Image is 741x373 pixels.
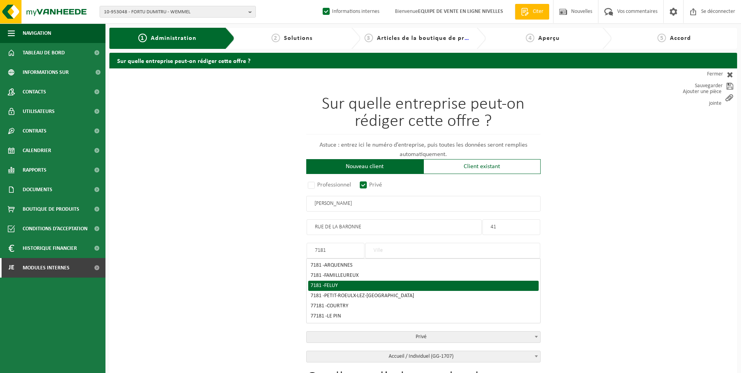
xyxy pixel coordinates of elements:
[306,196,541,212] input: Nom
[327,303,348,309] span: COURTRY
[327,313,341,319] span: LE PIN
[324,262,352,268] span: ARQUENNES
[670,35,691,41] span: Accord
[307,219,482,235] input: Rue
[284,35,312,41] span: Solutions
[23,23,51,43] span: Navigation
[423,159,541,174] div: Client existant
[306,351,541,362] span: Thuis / Particulier (GG-1707)
[306,159,423,174] div: Nouveau client
[109,53,737,68] h2: Sur quelle entreprise peut-on rédiger cette offre ?
[538,35,560,41] span: Aperçu
[104,6,245,18] span: 10-953048 - FORTU DUMITRU - WEMMEL
[23,141,51,160] span: Calendrier
[365,243,540,258] input: Ville
[115,34,219,43] a: 1Administration
[616,34,733,43] a: 5Accord
[324,273,359,278] span: FAMILLEUREUX
[23,43,65,63] span: Tableau de bord
[657,34,666,42] span: 5
[321,6,379,18] label: Informations internes
[671,86,721,109] font: Ajouter une pièce jointe
[23,160,46,180] span: Rapports
[100,6,256,18] button: 10-953048 - FORTU DUMITRU - WEMMEL
[23,199,79,219] span: Boutique de produits
[23,121,46,141] span: Contrats
[271,34,280,42] span: 2
[307,332,540,343] span: Privé
[23,102,55,121] span: Utilisateurs
[307,243,364,258] input: Code postal
[23,82,46,102] span: Contacts
[239,34,345,43] a: 2Solutions
[311,293,536,299] div: 7181 -
[364,34,470,43] a: 3Articles de la boutique de produits
[311,314,536,319] div: 77181 -
[482,219,540,235] input: Non
[307,351,540,362] span: Thuis / Particulier (GG-1707)
[23,180,52,199] span: Documents
[707,68,723,80] font: Fermer
[526,34,534,42] span: 4
[395,9,503,14] font: Bienvenue
[311,273,536,278] div: 7181 -
[377,35,484,41] span: Articles de la boutique de produits
[515,4,549,20] a: Citer
[667,68,737,80] a: Fermer
[306,140,541,159] p: Astuce : entrez ici le numéro d’entreprise, puis toutes les données seront remplies automatiquement.
[324,283,338,289] span: FELUY
[306,96,541,134] h1: Sur quelle entreprise peut-on rédiger cette offre ?
[311,283,536,289] div: 7181 -
[23,219,87,239] span: Conditions d’acceptation
[667,92,737,104] a: Ajouter une pièce jointe
[311,303,536,309] div: 77181 -
[667,80,737,92] a: Sauvegarder
[358,179,384,190] label: Privé
[306,331,541,343] span: Privé
[311,263,536,268] div: 7181 -
[695,80,723,92] font: Sauvegarder
[23,63,90,82] span: Informations sur l’entreprise
[138,34,147,42] span: 1
[324,293,414,299] span: PETIT-ROEULX-LEZ-[GEOGRAPHIC_DATA]
[23,239,77,258] span: Historique financier
[364,34,373,42] span: 3
[306,179,354,190] label: Professionnel
[8,258,15,278] span: Je
[418,9,503,14] strong: EQUIPE DE VENTE EN LIGNE NIVELLES
[151,35,196,41] span: Administration
[23,258,70,278] span: Modules internes
[531,8,545,16] span: Citer
[490,34,596,43] a: 4Aperçu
